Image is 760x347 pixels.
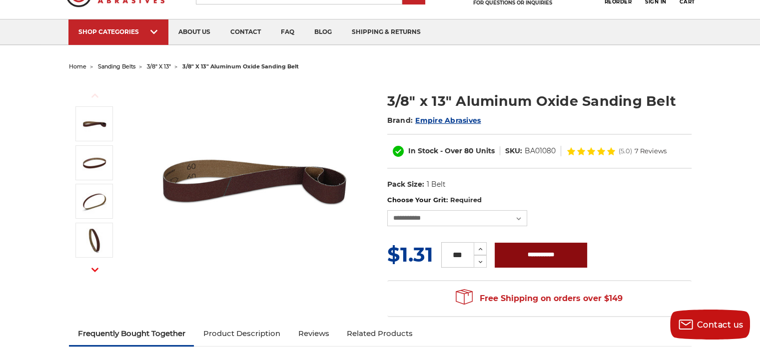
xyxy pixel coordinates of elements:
[194,323,289,345] a: Product Description
[387,116,413,125] span: Brand:
[342,19,431,45] a: shipping & returns
[182,63,299,70] span: 3/8" x 13" aluminum oxide sanding belt
[69,63,86,70] a: home
[387,91,692,111] h1: 3/8" x 13" Aluminum Oxide Sanding Belt
[83,85,107,106] button: Previous
[697,320,744,330] span: Contact us
[456,289,623,309] span: Free Shipping on orders over $149
[525,146,556,156] dd: BA01080
[450,196,481,204] small: Required
[82,189,107,214] img: 3/8" x 13" Sanding Belt AOX
[635,148,667,154] span: 7 Reviews
[154,81,354,281] img: 3/8" x 13" Aluminum Oxide File Belt
[98,63,135,70] a: sanding belts
[168,19,220,45] a: about us
[271,19,304,45] a: faq
[505,146,522,156] dt: SKU:
[387,179,424,190] dt: Pack Size:
[220,19,271,45] a: contact
[387,195,692,205] label: Choose Your Grit:
[83,259,107,280] button: Next
[78,28,158,35] div: SHOP CATEGORIES
[476,146,495,155] span: Units
[408,146,438,155] span: In Stock
[415,116,481,125] a: Empire Abrasives
[440,146,462,155] span: - Over
[426,179,445,190] dd: 1 Belt
[670,310,750,340] button: Contact us
[464,146,474,155] span: 80
[289,323,338,345] a: Reviews
[82,228,107,253] img: 3/8" x 13" - Aluminum Oxide Sanding Belt
[82,150,107,175] img: 3/8" x 13" Aluminum Oxide Sanding Belt
[304,19,342,45] a: blog
[69,323,194,345] a: Frequently Bought Together
[338,323,422,345] a: Related Products
[82,111,107,136] img: 3/8" x 13" Aluminum Oxide File Belt
[147,63,171,70] a: 3/8" x 13"
[619,148,632,154] span: (5.0)
[387,242,433,267] span: $1.31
